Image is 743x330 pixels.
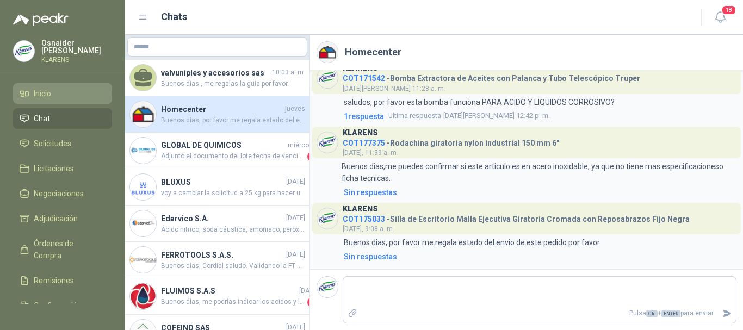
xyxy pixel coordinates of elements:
h4: Edarvico S.A. [161,213,284,225]
a: Inicio [13,83,112,104]
span: Órdenes de Compra [34,238,102,261]
span: [DATE], 9:08 a. m. [343,225,394,233]
img: Company Logo [317,277,338,297]
img: Company Logo [130,174,156,200]
span: Buenos dias , me regalas la guia por favor. [161,79,305,89]
h4: FLUIMOS S.A.S [161,285,297,297]
span: miércoles [288,140,318,151]
a: Chat [13,108,112,129]
span: [DATE] [286,250,305,260]
span: COT171542 [343,74,385,83]
a: Negociaciones [13,183,112,204]
p: KLARENS [41,57,112,63]
h1: Chats [161,9,187,24]
span: 1 respuesta [344,110,384,122]
label: Adjuntar archivos [343,304,362,323]
span: Licitaciones [34,163,74,175]
p: Buenos dias, por favor me regala estado del envio de este pedido por favor [344,236,600,248]
span: Inicio [34,88,51,99]
span: [DATE] [299,286,318,296]
h4: - Silla de Escritorio Malla Ejecutiva Giratoria Cromada con Reposabrazos Fijo Negra [343,212,690,222]
a: Adjudicación [13,208,112,229]
img: Company Logo [317,67,338,88]
a: Sin respuestas [342,186,736,198]
p: Pulsa + para enviar [362,304,719,323]
p: Buenos dias,me puedes confirmar si este articulo es en acero inoxidable, ya que no tiene mas espe... [342,160,736,184]
h4: - Rodachina giratoria nylon industrial 150 mm 6" [343,136,559,146]
span: Remisiones [34,275,74,287]
img: Company Logo [130,101,156,127]
span: Ácido nitrico, soda cáustica, amoniaco, peroxido, hipoclorito [161,225,305,235]
img: Company Logo [130,210,156,236]
a: Solicitudes [13,133,112,154]
a: valvuniples y accesorios sas10:03 a. m.Buenos dias , me regalas la guia por favor. [125,60,309,96]
span: [DATE] [286,213,305,223]
div: Sin respuestas [344,186,397,198]
a: Sin respuestas [342,251,736,263]
span: Buenos dias, por favor me regala estado del envio de este pedido por favor [161,115,305,126]
h3: KLARENS [343,65,378,71]
img: Logo peakr [13,13,69,26]
span: 18 [721,5,736,15]
p: saludos, por favor esta bomba funciona PARA ACIDO Y LIQUIDOS CORROSIVO? [344,96,615,108]
h4: BLUXUS [161,176,284,188]
a: Configuración [13,295,112,316]
span: 1 [307,297,318,308]
a: Company LogoEdarvico S.A.[DATE]Ácido nitrico, soda cáustica, amoniaco, peroxido, hipoclorito [125,206,309,242]
a: Company LogoBLUXUS[DATE]voy a cambiar la solicitud a 25 kg para hacer una pruebas en planta. [125,169,309,206]
span: Configuración [34,300,82,312]
h4: GLOBAL DE QUIMICOS [161,139,286,151]
span: COT177375 [343,139,385,147]
p: Osnaider [PERSON_NAME] [41,39,112,54]
img: Company Logo [130,247,156,273]
span: [DATE][PERSON_NAME] 12:42 p. m. [388,110,550,121]
img: Company Logo [130,138,156,164]
a: Company LogoHomecenterjuevesBuenos dias, por favor me regala estado del envio de este pedido por ... [125,96,309,133]
div: Sin respuestas [344,251,397,263]
h4: - Bomba Extractora de Aceites con Palanca y Tubo Telescópico Truper [343,71,640,82]
h4: FERROTOOLS S.A.S. [161,249,284,261]
span: 10:03 a. m. [272,67,305,78]
a: Remisiones [13,270,112,291]
h3: KLARENS [343,130,378,136]
h4: valvuniples y accesorios sas [161,67,270,79]
span: Buenos dias, Cordial saludo. Validando la FT nos informa lo siguiente: • Ideal para uso automotri... [161,261,305,271]
span: Buenos días, me podrías indicar los acidos y liquidos corrosivos que van a usar ? [161,297,305,308]
span: jueves [285,104,305,114]
h2: Homecenter [345,45,401,60]
span: Negociaciones [34,188,84,200]
button: Enviar [718,304,736,323]
img: Company Logo [317,208,338,229]
span: Chat [34,113,50,124]
span: [DATE], 11:39 a. m. [343,149,398,157]
span: ENTER [661,310,680,317]
span: Adjunto el documento del lote fecha de vencimiento año 2026 [161,151,305,162]
img: Company Logo [130,283,156,309]
h4: Homecenter [161,103,283,115]
span: Adjudicación [34,213,78,225]
img: Company Logo [14,41,34,61]
span: COT175033 [343,215,385,223]
a: 1respuestaUltima respuesta[DATE][PERSON_NAME] 12:42 p. m. [342,110,736,122]
span: [DATE] [286,177,305,187]
a: Company LogoGLOBAL DE QUIMICOSmiércolesAdjunto el documento del lote fecha de vencimiento año 20263 [125,133,309,169]
h3: KLARENS [343,206,378,212]
a: Company LogoFERROTOOLS S.A.S.[DATE]Buenos dias, Cordial saludo. Validando la FT nos informa lo si... [125,242,309,278]
a: Company LogoFLUIMOS S.A.S[DATE]Buenos días, me podrías indicar los acidos y liquidos corrosivos q... [125,278,309,315]
a: Órdenes de Compra [13,233,112,266]
span: Solicitudes [34,138,71,150]
span: voy a cambiar la solicitud a 25 kg para hacer una pruebas en planta. [161,188,305,198]
a: Licitaciones [13,158,112,179]
span: 3 [307,151,318,162]
img: Company Logo [317,132,338,153]
span: [DATE][PERSON_NAME] 11:28 a. m. [343,85,445,92]
span: Ctrl [646,310,658,317]
button: 18 [710,8,730,27]
span: Ultima respuesta [388,110,441,121]
img: Company Logo [317,42,338,63]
